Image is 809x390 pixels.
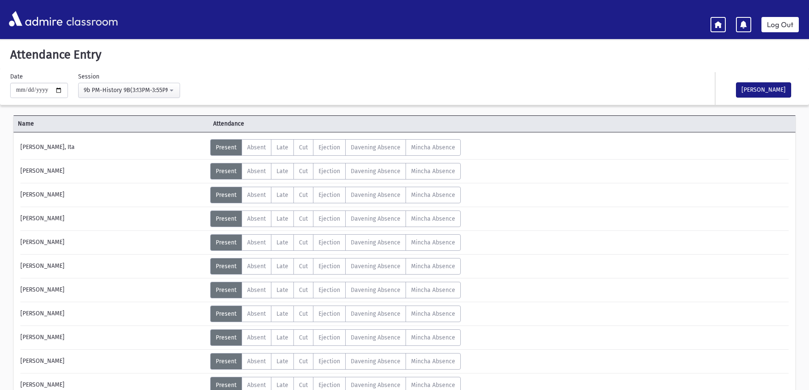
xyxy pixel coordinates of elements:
[299,358,308,365] span: Cut
[16,329,210,346] div: [PERSON_NAME]
[411,334,455,341] span: Mincha Absence
[351,310,400,317] span: Davening Absence
[247,191,266,199] span: Absent
[10,72,23,81] label: Date
[216,239,237,246] span: Present
[761,17,799,32] a: Log Out
[351,215,400,222] span: Davening Absence
[210,163,461,180] div: AttTypes
[84,86,168,95] div: 9b PM-History 9B(3:13PM-3:55PM)
[276,144,288,151] span: Late
[247,263,266,270] span: Absent
[247,168,266,175] span: Absent
[276,358,288,365] span: Late
[210,353,461,370] div: AttTypes
[411,144,455,151] span: Mincha Absence
[319,358,340,365] span: Ejection
[216,191,237,199] span: Present
[276,263,288,270] span: Late
[299,382,308,389] span: Cut
[276,239,288,246] span: Late
[299,310,308,317] span: Cut
[276,334,288,341] span: Late
[216,215,237,222] span: Present
[16,234,210,251] div: [PERSON_NAME]
[210,234,461,251] div: AttTypes
[299,168,308,175] span: Cut
[351,334,400,341] span: Davening Absence
[276,286,288,294] span: Late
[411,191,455,199] span: Mincha Absence
[319,334,340,341] span: Ejection
[216,358,237,365] span: Present
[411,263,455,270] span: Mincha Absence
[247,215,266,222] span: Absent
[210,258,461,275] div: AttTypes
[16,282,210,298] div: [PERSON_NAME]
[319,239,340,246] span: Ejection
[7,48,802,62] h5: Attendance Entry
[411,286,455,294] span: Mincha Absence
[16,353,210,370] div: [PERSON_NAME]
[216,334,237,341] span: Present
[299,191,308,199] span: Cut
[276,168,288,175] span: Late
[319,263,340,270] span: Ejection
[299,286,308,294] span: Cut
[247,144,266,151] span: Absent
[216,144,237,151] span: Present
[299,215,308,222] span: Cut
[216,310,237,317] span: Present
[247,239,266,246] span: Absent
[411,310,455,317] span: Mincha Absence
[247,358,266,365] span: Absent
[299,239,308,246] span: Cut
[351,286,400,294] span: Davening Absence
[216,382,237,389] span: Present
[319,191,340,199] span: Ejection
[276,382,288,389] span: Late
[351,144,400,151] span: Davening Absence
[209,119,404,128] span: Attendance
[78,72,99,81] label: Session
[14,119,209,128] span: Name
[210,282,461,298] div: AttTypes
[351,191,400,199] span: Davening Absence
[7,9,65,28] img: AdmirePro
[16,139,210,156] div: [PERSON_NAME], Ita
[247,310,266,317] span: Absent
[210,139,461,156] div: AttTypes
[16,187,210,203] div: [PERSON_NAME]
[16,210,210,227] div: [PERSON_NAME]
[411,168,455,175] span: Mincha Absence
[276,215,288,222] span: Late
[319,215,340,222] span: Ejection
[319,382,340,389] span: Ejection
[216,263,237,270] span: Present
[16,163,210,180] div: [PERSON_NAME]
[210,306,461,322] div: AttTypes
[276,191,288,199] span: Late
[351,168,400,175] span: Davening Absence
[319,310,340,317] span: Ejection
[351,263,400,270] span: Davening Absence
[16,258,210,275] div: [PERSON_NAME]
[247,286,266,294] span: Absent
[247,334,266,341] span: Absent
[299,263,308,270] span: Cut
[276,310,288,317] span: Late
[16,306,210,322] div: [PERSON_NAME]
[65,8,118,30] span: classroom
[216,286,237,294] span: Present
[319,286,340,294] span: Ejection
[299,144,308,151] span: Cut
[210,329,461,346] div: AttTypes
[319,168,340,175] span: Ejection
[299,334,308,341] span: Cut
[411,215,455,222] span: Mincha Absence
[210,210,461,227] div: AttTypes
[351,239,400,246] span: Davening Absence
[736,82,791,98] button: [PERSON_NAME]
[247,382,266,389] span: Absent
[210,187,461,203] div: AttTypes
